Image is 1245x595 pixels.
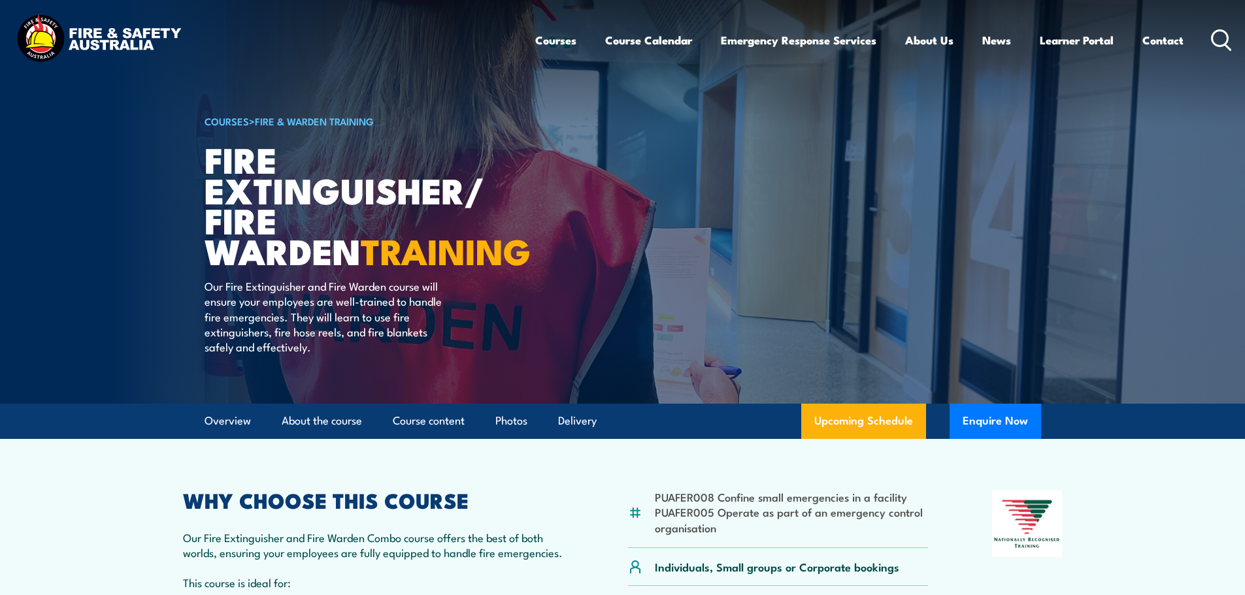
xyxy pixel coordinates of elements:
[655,489,929,504] li: PUAFER008 Confine small emergencies in a facility
[982,23,1011,57] a: News
[905,23,954,57] a: About Us
[495,404,527,438] a: Photos
[361,223,531,277] strong: TRAINING
[255,114,374,128] a: Fire & Warden Training
[1142,23,1184,57] a: Contact
[282,404,362,438] a: About the course
[1040,23,1114,57] a: Learner Portal
[721,23,876,57] a: Emergency Response Services
[605,23,692,57] a: Course Calendar
[992,490,1063,557] img: Nationally Recognised Training logo.
[535,23,576,57] a: Courses
[183,490,565,509] h2: WHY CHOOSE THIS COURSE
[205,113,527,129] h6: >
[558,404,597,438] a: Delivery
[205,144,527,266] h1: Fire Extinguisher/ Fire Warden
[205,278,443,355] p: Our Fire Extinguisher and Fire Warden course will ensure your employees are well-trained to handl...
[655,504,929,535] li: PUAFER005 Operate as part of an emergency control organisation
[801,404,926,439] a: Upcoming Schedule
[393,404,465,438] a: Course content
[655,559,899,574] p: Individuals, Small groups or Corporate bookings
[205,114,249,128] a: COURSES
[183,530,565,560] p: Our Fire Extinguisher and Fire Warden Combo course offers the best of both worlds, ensuring your ...
[205,404,251,438] a: Overview
[183,575,565,590] p: This course is ideal for:
[950,404,1041,439] button: Enquire Now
